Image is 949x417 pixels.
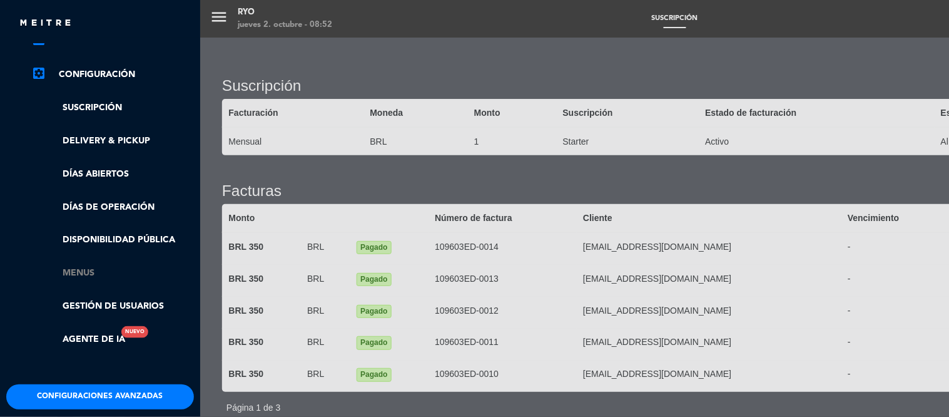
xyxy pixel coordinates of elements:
div: Nuevo [121,326,148,338]
a: Delivery & Pickup [31,134,194,148]
a: Gestión de usuarios [31,299,194,314]
a: Suscripción [31,101,194,115]
a: Días de Operación [31,200,194,215]
a: Disponibilidad pública [31,233,194,247]
button: Configuraciones avanzadas [6,384,194,409]
img: MEITRE [19,19,72,28]
a: Menus [31,266,194,281]
a: Configuración [31,67,194,82]
a: Agente de IANuevo [31,332,125,347]
a: Días abiertos [31,167,194,182]
i: settings_applications [31,66,46,81]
